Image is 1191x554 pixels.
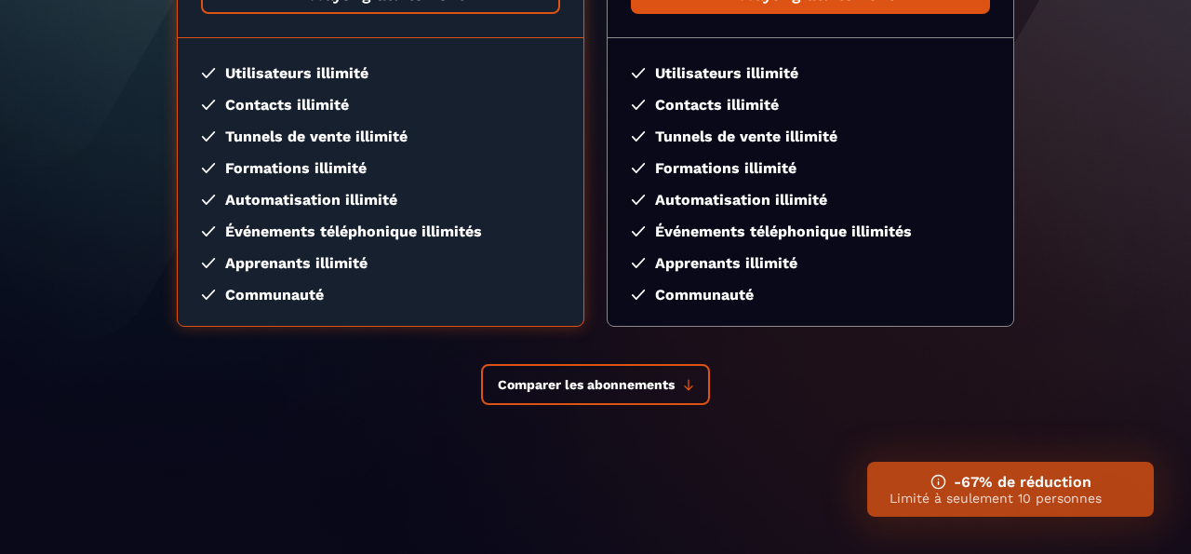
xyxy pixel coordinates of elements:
span: Comparer les abonnements [498,377,675,392]
img: checked [201,131,216,142]
img: checked [631,195,646,205]
p: Limité à seulement 10 personnes [890,491,1131,506]
button: Comparer les abonnements [481,364,710,405]
li: Apprenants illimité [201,254,560,272]
img: checked [631,163,646,173]
img: checked [631,131,646,142]
img: checked [201,226,216,236]
img: checked [201,68,216,78]
li: Événements téléphonique illimités [631,223,990,240]
li: Événements téléphonique illimités [201,223,560,240]
li: Utilisateurs illimité [201,64,560,82]
img: ifno [930,474,946,490]
li: Communauté [631,286,990,304]
li: Formations illimité [631,159,990,177]
li: Contacts illimité [201,96,560,114]
li: Tunnels de vente illimité [201,128,560,145]
li: Automatisation illimité [201,191,560,209]
h3: -67% de réduction [890,473,1131,491]
img: checked [201,163,216,173]
img: checked [631,290,646,300]
img: checked [201,195,216,205]
img: checked [631,258,646,268]
img: checked [631,68,646,78]
img: checked [201,258,216,268]
img: checked [201,290,216,300]
li: Utilisateurs illimité [631,64,990,82]
img: checked [201,100,216,110]
img: checked [631,226,646,236]
li: Automatisation illimité [631,191,990,209]
li: Apprenants illimité [631,254,990,272]
li: Formations illimité [201,159,560,177]
li: Contacts illimité [631,96,990,114]
li: Communauté [201,286,560,304]
img: checked [631,100,646,110]
li: Tunnels de vente illimité [631,128,990,145]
